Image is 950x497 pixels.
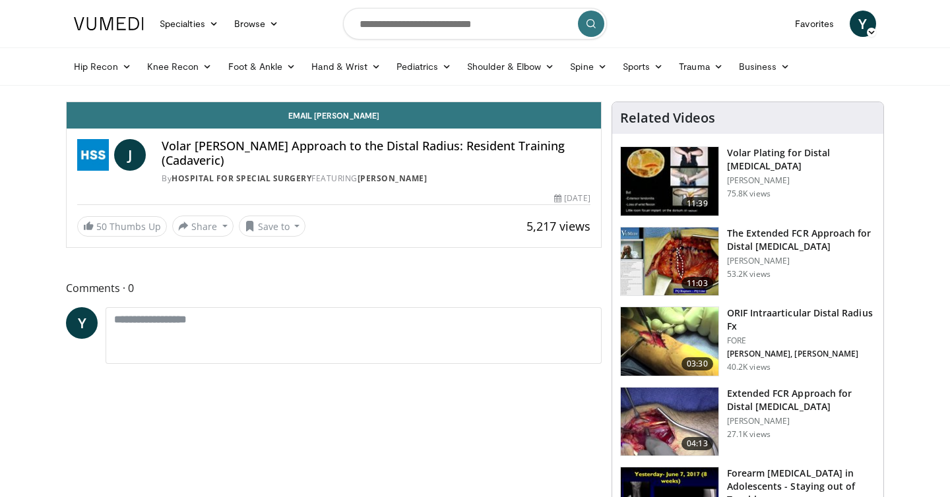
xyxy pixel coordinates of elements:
[727,336,875,346] p: FORE
[727,307,875,333] h3: ORIF Intraarticular Distal Radius Fx
[239,216,306,237] button: Save to
[226,11,287,37] a: Browse
[681,437,713,450] span: 04:13
[620,227,875,297] a: 11:03 The Extended FCR Approach for Distal [MEDICAL_DATA] [PERSON_NAME] 53.2K views
[681,357,713,370] span: 03:30
[727,349,875,359] p: [PERSON_NAME], [PERSON_NAME]
[77,139,109,171] img: Hospital for Special Surgery
[162,139,590,167] h4: Volar [PERSON_NAME] Approach to the Distal Radius: Resident Training (Cadaveric)
[727,387,875,413] h3: Extended FCR Approach for Distal [MEDICAL_DATA]
[343,8,607,40] input: Search topics, interventions
[66,307,98,339] a: Y
[554,192,590,204] div: [DATE]
[727,189,771,199] p: 75.8K views
[526,218,590,234] span: 5,217 views
[681,277,713,290] span: 11:03
[727,416,875,426] p: [PERSON_NAME]
[114,139,146,171] a: J
[67,102,601,129] a: Email [PERSON_NAME]
[620,146,875,216] a: 11:39 Volar Plating for Distal [MEDICAL_DATA] [PERSON_NAME] 75.8K views
[620,387,875,457] a: 04:13 Extended FCR Approach for Distal [MEDICAL_DATA] [PERSON_NAME] 27.1K views
[727,227,875,253] h3: The Extended FCR Approach for Distal [MEDICAL_DATA]
[66,53,139,80] a: Hip Recon
[727,429,771,440] p: 27.1K views
[459,53,562,80] a: Shoulder & Elbow
[152,11,226,37] a: Specialties
[621,307,718,376] img: 212608_0000_1.png.150x105_q85_crop-smart_upscale.jpg
[621,227,718,296] img: 275697_0002_1.png.150x105_q85_crop-smart_upscale.jpg
[671,53,731,80] a: Trauma
[139,53,220,80] a: Knee Recon
[96,220,107,233] span: 50
[731,53,798,80] a: Business
[220,53,304,80] a: Foot & Ankle
[620,307,875,376] a: 03:30 ORIF Intraarticular Distal Radius Fx FORE [PERSON_NAME], [PERSON_NAME] 40.2K views
[172,173,311,184] a: Hospital for Special Surgery
[681,197,713,210] span: 11:39
[621,147,718,216] img: Vumedi-_volar_plating_100006814_3.jpg.150x105_q85_crop-smart_upscale.jpg
[615,53,672,80] a: Sports
[389,53,459,80] a: Pediatrics
[727,362,771,372] p: 40.2K views
[358,173,427,184] a: [PERSON_NAME]
[727,256,875,266] p: [PERSON_NAME]
[162,173,590,185] div: By FEATURING
[727,269,771,279] p: 53.2K views
[850,11,876,37] a: Y
[562,53,614,80] a: Spine
[303,53,389,80] a: Hand & Wrist
[172,216,234,237] button: Share
[620,110,715,126] h4: Related Videos
[727,146,875,173] h3: Volar Plating for Distal [MEDICAL_DATA]
[621,388,718,456] img: _514ecLNcU81jt9H5hMDoxOjA4MTtFn1_1.150x105_q85_crop-smart_upscale.jpg
[787,11,842,37] a: Favorites
[74,17,144,30] img: VuMedi Logo
[77,216,167,237] a: 50 Thumbs Up
[66,279,602,297] span: Comments 0
[727,175,875,186] p: [PERSON_NAME]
